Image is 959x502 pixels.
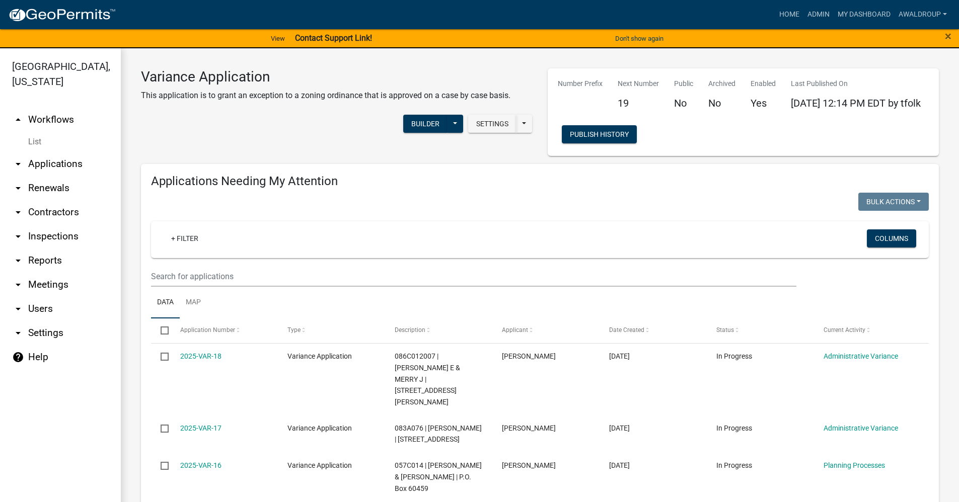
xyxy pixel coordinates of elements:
i: arrow_drop_down [12,279,24,291]
span: Status [716,326,734,333]
span: Description [395,326,425,333]
datatable-header-cell: Select [151,318,170,343]
span: [DATE] 12:14 PM EDT by tfolk [791,97,921,109]
i: arrow_drop_up [12,114,24,126]
span: Date Created [609,326,644,333]
span: lonnie earl allen [502,352,556,360]
a: + Filter [163,229,206,247]
datatable-header-cell: Current Activity [814,318,921,343]
button: Publish History [562,125,637,143]
button: Builder [403,115,448,133]
h3: Variance Application [141,68,510,86]
button: Settings [468,115,517,133]
span: Current Activity [824,326,865,333]
a: 2025-VAR-17 [180,424,222,432]
p: Number Prefix [558,78,603,89]
datatable-header-cell: Applicant [492,318,600,343]
button: Close [945,30,951,42]
span: 09/16/2025 [609,352,630,360]
button: Don't show again [611,30,668,47]
a: Map [180,287,207,319]
span: Application Number [180,326,235,333]
span: 07/31/2025 [609,461,630,469]
span: 057C014 | TURNER MARIUS & TERRY | P.O. Box 60459 [395,461,482,492]
span: 083A076 | MONTGOMERY H B JR | 5689 Sandhurst Drive [395,424,482,444]
i: arrow_drop_down [12,182,24,194]
wm-modal-confirm: Workflow Publish History [562,131,637,139]
a: View [267,30,289,47]
a: Home [775,5,803,24]
a: My Dashboard [834,5,895,24]
i: arrow_drop_down [12,206,24,218]
h5: No [708,97,735,109]
span: In Progress [716,352,752,360]
a: Admin [803,5,834,24]
span: Type [287,326,301,333]
span: Variance Application [287,424,352,432]
p: Enabled [751,78,776,89]
i: arrow_drop_down [12,230,24,242]
h4: Applications Needing My Attention [151,174,929,189]
p: This application is to grant an exception to a zoning ordinance that is approved on a case by cas... [141,90,510,102]
a: 2025-VAR-18 [180,352,222,360]
a: Administrative Variance [824,352,898,360]
i: arrow_drop_down [12,158,24,170]
span: Variance Application [287,352,352,360]
strong: Contact Support Link! [295,33,372,43]
button: Bulk Actions [858,193,929,211]
i: arrow_drop_down [12,255,24,267]
h5: Yes [751,97,776,109]
a: Planning Processes [824,461,885,469]
datatable-header-cell: Status [707,318,814,343]
a: Administrative Variance [824,424,898,432]
span: × [945,29,951,43]
i: help [12,351,24,363]
h5: No [674,97,693,109]
a: 2025-VAR-16 [180,461,222,469]
span: George Emami [502,424,556,432]
p: Archived [708,78,735,89]
input: Search for applications [151,266,796,287]
p: Last Published On [791,78,921,89]
datatable-header-cell: Application Number [170,318,277,343]
p: Next Number [618,78,659,89]
span: In Progress [716,461,752,469]
span: Variance Application [287,461,352,469]
a: Data [151,287,180,319]
span: 09/12/2025 [609,424,630,432]
datatable-header-cell: Date Created [600,318,707,343]
button: Columns [867,229,916,247]
p: Public [674,78,693,89]
span: Kristy Everett [502,461,556,469]
i: arrow_drop_down [12,327,24,339]
span: 086C012007 | ALLEN LONNIE E & MERRY J | 2735 Tribble Mill Road [395,352,460,406]
datatable-header-cell: Type [277,318,385,343]
a: awaldroup [895,5,951,24]
h5: 19 [618,97,659,109]
i: arrow_drop_down [12,303,24,315]
span: In Progress [716,424,752,432]
span: Applicant [502,326,528,333]
datatable-header-cell: Description [385,318,492,343]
